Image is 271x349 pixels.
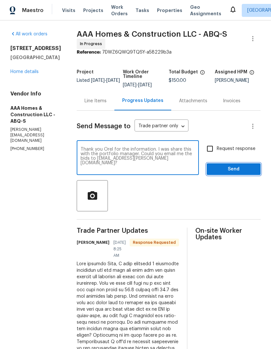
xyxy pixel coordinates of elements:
[10,91,61,97] h4: Vendor Info
[200,70,205,78] span: The total cost of line items that have been proposed by Opendoor. This sum includes line items th...
[122,97,163,104] div: Progress Updates
[169,70,198,74] h5: Total Budget
[123,83,152,87] span: -
[169,78,186,83] span: $150.00
[77,228,179,234] span: Trade Partner Updates
[223,98,240,104] div: Invoices
[10,45,61,52] h2: [STREET_ADDRESS]
[10,146,61,152] p: [PHONE_NUMBER]
[190,4,221,17] span: Geo Assignments
[10,54,61,61] h5: [GEOGRAPHIC_DATA]
[135,8,149,13] span: Tasks
[84,98,107,104] div: Line Items
[157,7,182,14] span: Properties
[135,121,188,132] div: Trade partner only
[123,70,169,79] h5: Work Order Timeline
[207,163,261,175] button: Send
[83,7,103,14] span: Projects
[77,78,120,83] span: Listed
[77,70,94,74] h5: Project
[80,41,105,47] span: In Progress
[215,78,261,83] div: [PERSON_NAME]
[91,78,120,83] span: -
[123,83,136,87] span: [DATE]
[179,98,207,104] div: Attachments
[77,50,101,55] b: Reference:
[62,7,75,14] span: Visits
[138,83,152,87] span: [DATE]
[249,70,254,78] span: The hpm assigned to this work order.
[77,49,261,56] div: 7DWZ6QWQ9TQSY-a58229b3a
[77,30,227,38] span: AAA Homes & Construction LLC - ABQ-S
[106,78,120,83] span: [DATE]
[111,4,128,17] span: Work Orders
[10,32,47,36] a: All work orders
[195,228,261,241] span: On-site Worker Updates
[10,127,61,143] p: [PERSON_NAME][EMAIL_ADDRESS][DOMAIN_NAME]
[77,239,110,246] h6: [PERSON_NAME]
[212,165,255,173] span: Send
[22,7,44,14] span: Maestro
[130,239,178,246] span: Response Requested
[113,239,126,259] span: [DATE] 8:25 AM
[10,105,61,124] h5: AAA Homes & Construction LLC - ABQ-S
[81,147,195,170] textarea: Thank you Orel for the information. I was share this with the portfolio manager. Could you email ...
[91,78,105,83] span: [DATE]
[217,145,255,152] span: Request response
[10,69,39,74] a: Home details
[215,70,247,74] h5: Assigned HPM
[77,123,131,130] span: Send Message to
